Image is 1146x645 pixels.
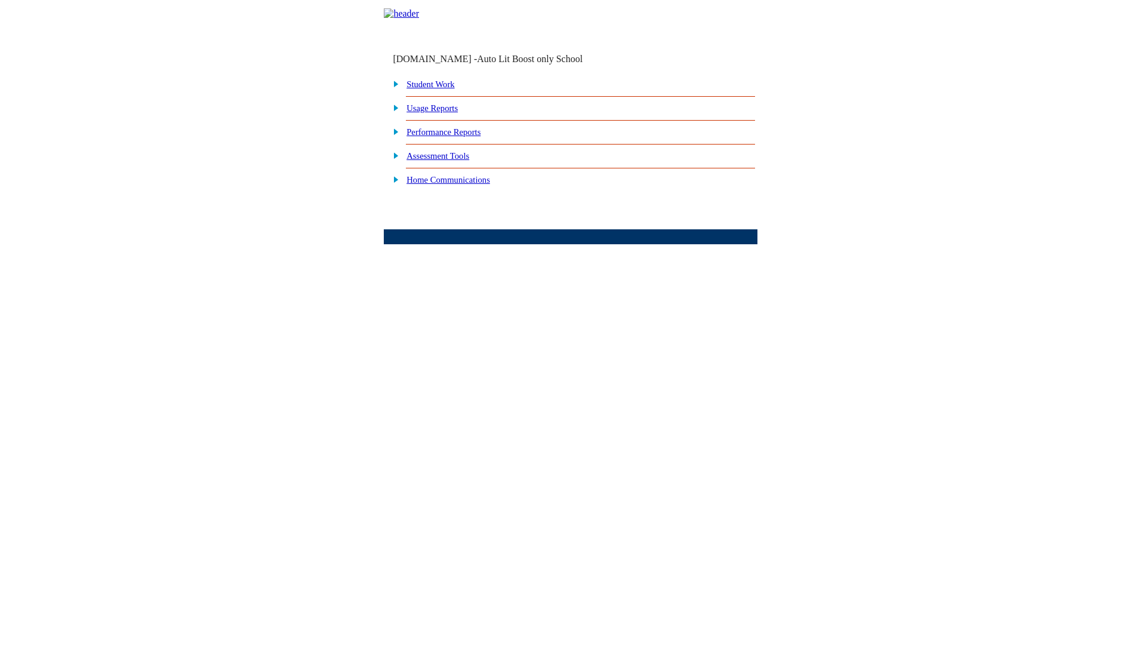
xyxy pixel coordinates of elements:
[387,102,399,113] img: plus.gif
[387,78,399,89] img: plus.gif
[387,174,399,185] img: plus.gif
[406,127,480,137] a: Performance Reports
[406,151,469,161] a: Assessment Tools
[406,79,454,89] a: Student Work
[477,54,583,64] nobr: Auto Lit Boost only School
[393,54,612,64] td: [DOMAIN_NAME] -
[387,126,399,137] img: plus.gif
[406,103,458,113] a: Usage Reports
[384,8,419,19] img: header
[387,150,399,161] img: plus.gif
[406,175,490,185] a: Home Communications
